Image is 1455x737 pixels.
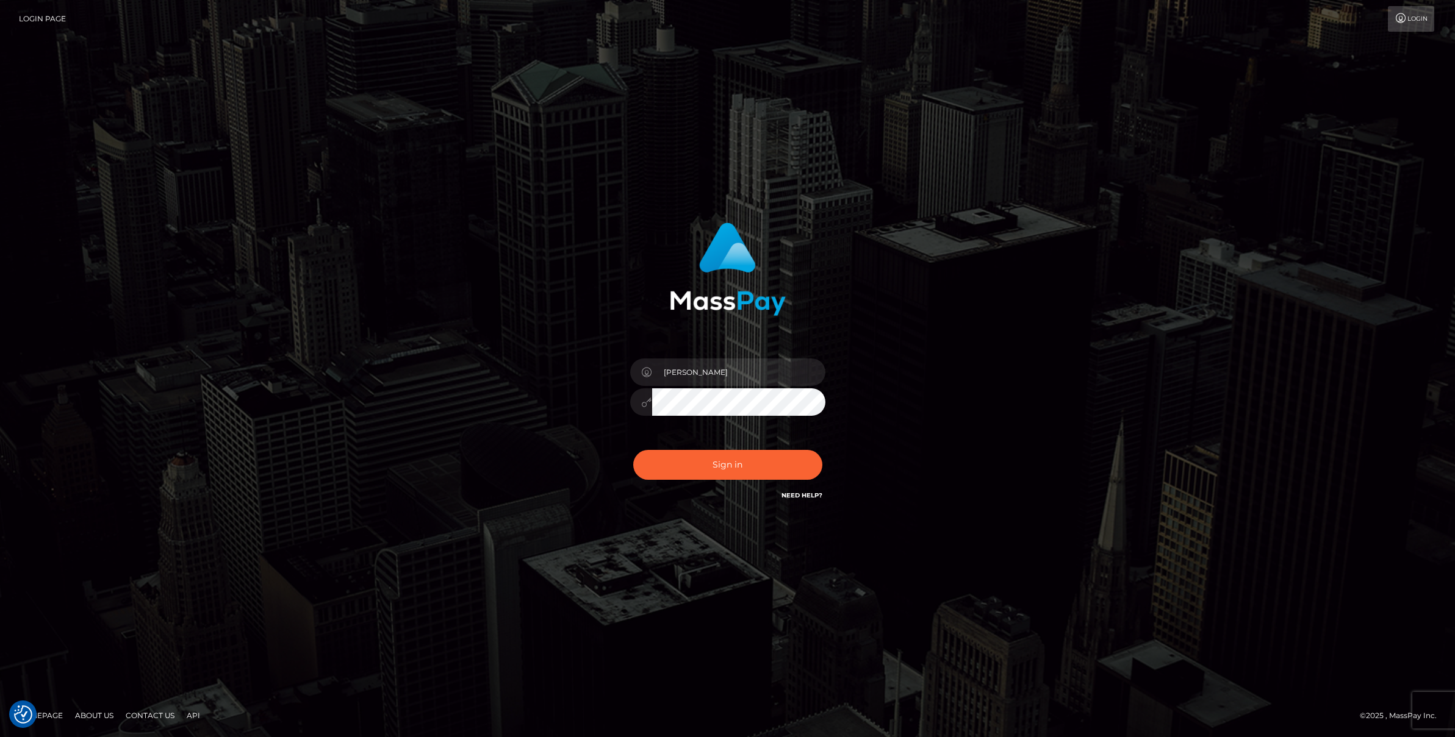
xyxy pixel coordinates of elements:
[652,358,825,386] input: Username...
[633,450,822,480] button: Sign in
[14,705,32,724] button: Consent Preferences
[182,706,205,725] a: API
[13,706,68,725] a: Homepage
[1360,709,1446,722] div: © 2025 , MassPay Inc.
[670,223,786,316] img: MassPay Login
[70,706,118,725] a: About Us
[19,6,66,32] a: Login Page
[1388,6,1434,32] a: Login
[14,705,32,724] img: Revisit consent button
[121,706,179,725] a: Contact Us
[781,491,822,499] a: Need Help?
